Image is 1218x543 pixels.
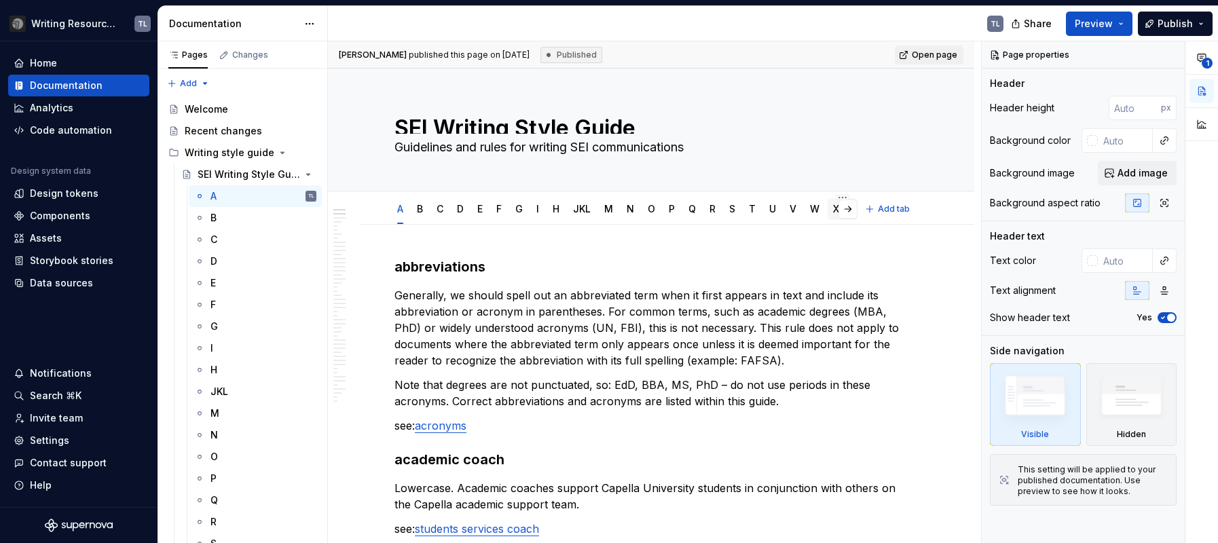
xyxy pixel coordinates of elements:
[8,75,149,96] a: Documentation
[515,203,523,214] a: G
[1086,363,1177,446] div: Hidden
[764,194,781,223] div: U
[990,311,1070,324] div: Show header text
[1098,128,1153,153] input: Auto
[210,341,213,355] div: I
[477,203,483,214] a: E
[210,493,218,507] div: Q
[10,16,26,32] img: 3ce36157-9fde-47d2-9eb8-fa8ebb961d3d.png
[1138,12,1213,36] button: Publish
[709,203,716,214] a: R
[1075,17,1113,31] span: Preview
[8,250,149,271] a: Storybook stories
[210,189,217,203] div: A
[491,194,507,223] div: F
[1202,58,1213,69] span: 1
[339,50,407,60] span: [PERSON_NAME]
[990,77,1025,90] div: Header
[861,200,916,219] button: Add tab
[189,294,322,316] a: F
[30,56,57,70] div: Home
[8,385,149,407] button: Search ⌘K
[30,124,112,137] div: Code automation
[990,229,1045,243] div: Header text
[163,142,322,164] div: Writing style guide
[163,98,322,120] a: Welcome
[8,119,149,141] a: Code automation
[11,166,91,176] div: Design system data
[990,344,1065,358] div: Side navigation
[30,479,52,492] div: Help
[1018,464,1168,497] div: This setting will be applied to your published documentation. Use preview to see how it looks.
[990,196,1101,210] div: Background aspect ratio
[169,17,297,31] div: Documentation
[189,337,322,359] a: I
[568,194,596,223] div: JKL
[457,203,464,214] a: D
[496,203,502,214] a: F
[189,207,322,229] a: B
[415,522,539,536] a: students services coach
[790,203,796,214] a: V
[394,451,504,468] strong: academic coach
[210,515,217,529] div: R
[8,205,149,227] a: Components
[189,272,322,294] a: E
[990,254,1036,267] div: Text color
[1021,429,1049,440] div: Visible
[8,474,149,496] button: Help
[531,194,545,223] div: I
[8,183,149,204] a: Design tokens
[683,194,701,223] div: Q
[30,276,93,290] div: Data sources
[45,519,113,532] svg: Supernova Logo
[553,203,559,214] a: H
[828,194,857,223] div: XYZ
[990,363,1081,446] div: Visible
[189,359,322,381] a: H
[784,194,802,223] div: V
[210,428,218,442] div: N
[8,52,149,74] a: Home
[30,367,92,380] div: Notifications
[30,389,81,402] div: Search ⌘K
[1098,161,1177,185] button: Add image
[990,134,1071,147] div: Background color
[990,101,1054,115] div: Header height
[394,417,908,434] p: see:
[180,78,197,89] span: Add
[604,203,613,214] a: M
[210,233,217,246] div: C
[990,284,1056,297] div: Text alignment
[749,203,756,214] a: T
[30,434,69,447] div: Settings
[431,194,449,223] div: C
[411,194,428,223] div: B
[189,511,322,533] a: R
[1109,96,1161,120] input: Auto
[599,194,619,223] div: M
[30,254,113,267] div: Storybook stories
[394,259,485,275] strong: abbreviations
[198,168,300,181] div: SEI Writing Style Guide
[1098,248,1153,273] input: Auto
[3,9,155,38] button: Writing Resources TestTL
[990,166,1075,180] div: Background image
[189,316,322,337] a: G
[185,146,274,160] div: Writing style guide
[163,74,214,93] button: Add
[1137,312,1152,323] label: Yes
[176,164,322,185] a: SEI Writing Style Guide
[810,203,819,214] a: W
[210,320,218,333] div: G
[669,203,675,214] a: P
[8,407,149,429] a: Invite team
[663,194,680,223] div: P
[189,446,322,468] a: O
[8,97,149,119] a: Analytics
[536,203,539,214] a: I
[30,456,107,470] div: Contact support
[688,203,696,214] a: Q
[8,272,149,294] a: Data sources
[394,287,908,369] p: Generally, we should spell out an abbreviated term when it first appears in text and include its ...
